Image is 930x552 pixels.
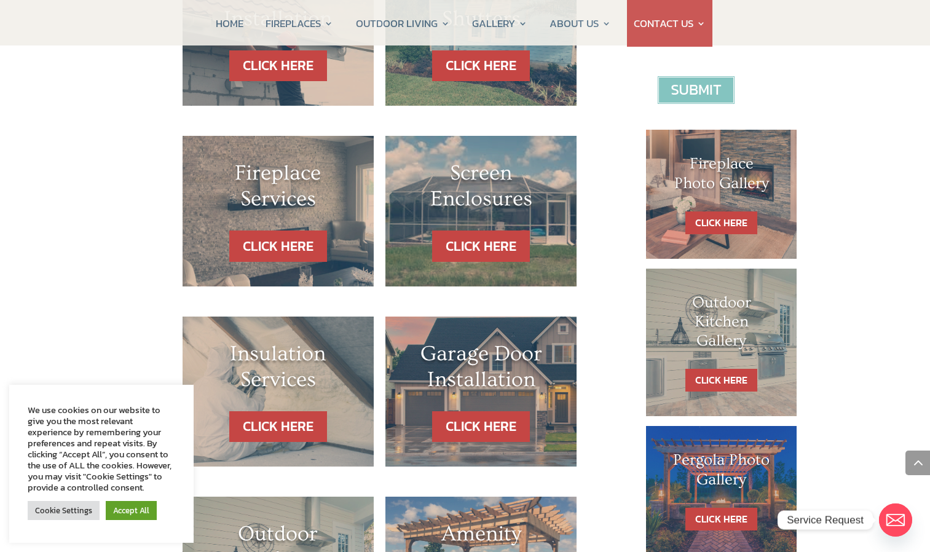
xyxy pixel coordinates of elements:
a: Accept All [106,501,157,520]
div: We use cookies on our website to give you the most relevant experience by remembering your prefer... [28,404,175,493]
a: CLICK HERE [685,211,757,234]
a: CLICK HERE [229,231,327,262]
h1: Screen Enclosures [410,160,552,218]
a: Cookie Settings [28,501,100,520]
h1: Garage Door Installation [410,341,552,399]
a: CLICK HERE [229,411,327,443]
a: CLICK HERE [229,50,327,82]
h1: Pergola Photo Gallery [671,451,773,495]
h1: Outdoor Kitchen Gallery [671,293,773,357]
h1: Fireplace Photo Gallery [671,154,773,199]
h1: Fireplace Services [207,160,349,218]
input: Submit [658,76,735,104]
a: CLICK HERE [432,411,530,443]
a: CLICK HERE [432,231,530,262]
a: CLICK HERE [685,508,757,530]
a: CLICK HERE [685,369,757,392]
a: Email [879,503,912,537]
h1: Insulation Services [207,341,349,399]
a: CLICK HERE [432,50,530,82]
